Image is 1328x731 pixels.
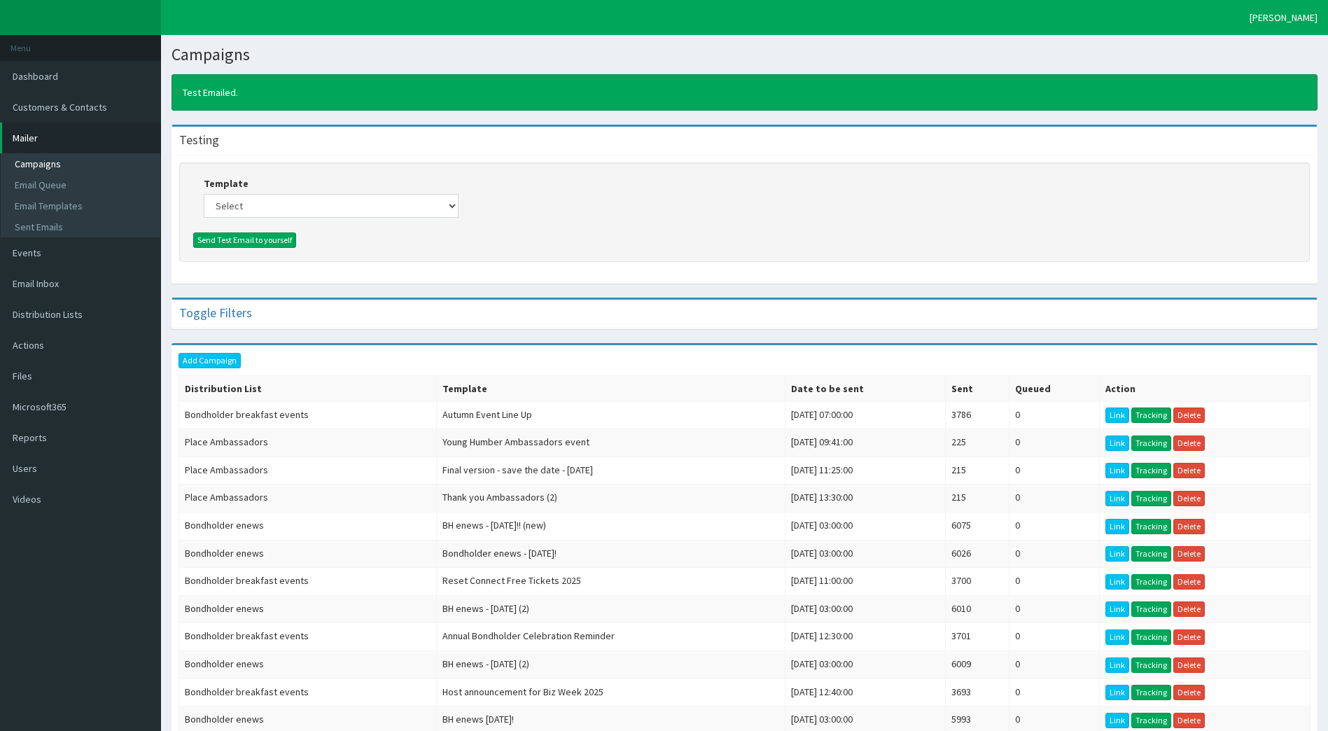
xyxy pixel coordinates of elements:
[1105,629,1129,645] a: Link
[179,650,437,678] td: Bondholder enews
[1131,519,1171,534] a: Tracking
[1009,401,1099,429] td: 0
[179,623,437,651] td: Bondholder breakfast events
[436,512,785,540] td: BH enews - [DATE]!! (new)
[13,462,37,475] span: Users
[179,568,437,596] td: Bondholder breakfast events
[1009,540,1099,568] td: 0
[179,401,437,429] td: Bondholder breakfast events
[1173,546,1205,562] a: Delete
[1173,491,1205,506] a: Delete
[436,485,785,513] td: Thank you Ambassadors (2)
[785,540,945,568] td: [DATE] 03:00:00
[945,375,1009,401] th: Sent
[172,74,1317,111] div: Test Emailed.
[1009,678,1099,706] td: 0
[785,485,945,513] td: [DATE] 13:30:00
[945,623,1009,651] td: 3701
[1105,574,1129,590] a: Link
[436,401,785,429] td: Autumn Event Line Up
[1131,685,1171,700] a: Tracking
[1173,519,1205,534] a: Delete
[1173,629,1205,645] a: Delete
[1131,491,1171,506] a: Tracking
[1131,408,1171,423] a: Tracking
[436,429,785,457] td: Young Humber Ambassadors event
[1173,685,1205,700] a: Delete
[436,595,785,623] td: BH enews - [DATE] (2)
[945,457,1009,485] td: 215
[785,401,945,429] td: [DATE] 07:00:00
[15,200,83,212] span: Email Templates
[1105,491,1129,506] a: Link
[4,195,160,216] a: Email Templates
[436,568,785,596] td: Reset Connect Free Tickets 2025
[945,512,1009,540] td: 6075
[13,339,44,351] span: Actions
[1131,463,1171,478] a: Tracking
[15,179,67,191] span: Email Queue
[436,650,785,678] td: BH enews - [DATE] (2)
[1099,375,1310,401] th: Action
[1131,713,1171,728] a: Tracking
[1105,436,1129,451] a: Link
[179,305,252,321] a: Toggle Filters
[4,216,160,237] a: Sent Emails
[1131,546,1171,562] a: Tracking
[1009,595,1099,623] td: 0
[13,246,41,259] span: Events
[1173,408,1205,423] a: Delete
[1131,629,1171,645] a: Tracking
[179,429,437,457] td: Place Ambassadors
[179,678,437,706] td: Bondholder breakfast events
[1009,485,1099,513] td: 0
[193,232,296,248] button: Send Test Email to yourself
[13,132,38,144] span: Mailer
[1105,657,1129,673] a: Link
[1105,408,1129,423] a: Link
[13,308,83,321] span: Distribution Lists
[179,353,241,368] a: Add Campaign
[945,595,1009,623] td: 6010
[13,70,58,83] span: Dashboard
[13,277,59,290] span: Email Inbox
[1009,650,1099,678] td: 0
[785,375,945,401] th: Date to be sent
[785,595,945,623] td: [DATE] 03:00:00
[785,457,945,485] td: [DATE] 11:25:00
[785,650,945,678] td: [DATE] 03:00:00
[1173,713,1205,728] a: Delete
[785,568,945,596] td: [DATE] 11:00:00
[179,134,219,146] h4: Testing
[1131,601,1171,617] a: Tracking
[1009,568,1099,596] td: 0
[1131,574,1171,590] a: Tracking
[436,623,785,651] td: Annual Bondholder Celebration Reminder
[945,568,1009,596] td: 3700
[1131,657,1171,673] a: Tracking
[785,429,945,457] td: [DATE] 09:41:00
[945,540,1009,568] td: 6026
[179,595,437,623] td: Bondholder enews
[945,485,1009,513] td: 215
[1009,375,1099,401] th: Queued
[1105,601,1129,617] a: Link
[945,429,1009,457] td: 225
[179,485,437,513] td: Place Ambassadors
[1173,601,1205,617] a: Delete
[1105,713,1129,728] a: Link
[1131,436,1171,451] a: Tracking
[1105,463,1129,478] a: Link
[1009,457,1099,485] td: 0
[785,678,945,706] td: [DATE] 12:40:00
[945,678,1009,706] td: 3693
[1173,574,1205,590] a: Delete
[1009,512,1099,540] td: 0
[13,101,107,113] span: Customers & Contacts
[436,540,785,568] td: Bondholder enews - [DATE]!
[179,457,437,485] td: Place Ambassadors
[785,623,945,651] td: [DATE] 12:30:00
[785,512,945,540] td: [DATE] 03:00:00
[1173,657,1205,673] a: Delete
[1105,685,1129,700] a: Link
